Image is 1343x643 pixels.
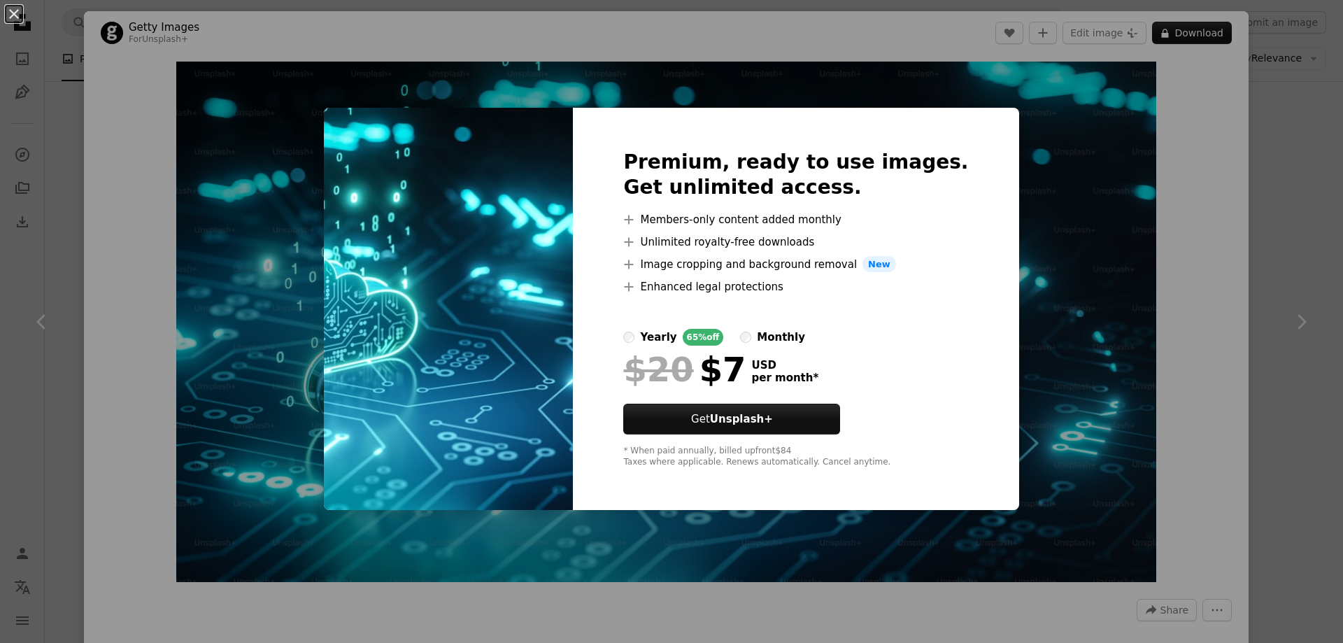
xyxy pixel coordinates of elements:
span: per month * [751,372,818,384]
div: monthly [757,329,805,346]
span: New [862,256,896,273]
div: 65% off [683,329,724,346]
img: premium_photo-1733306493254-52b143296396 [324,108,573,511]
button: GetUnsplash+ [623,404,840,434]
div: * When paid annually, billed upfront $84 Taxes where applicable. Renews automatically. Cancel any... [623,446,968,468]
span: USD [751,359,818,372]
strong: Unsplash+ [710,413,773,425]
span: $20 [623,351,693,388]
li: Unlimited royalty-free downloads [623,234,968,250]
input: yearly65%off [623,332,634,343]
li: Image cropping and background removal [623,256,968,273]
h2: Premium, ready to use images. Get unlimited access. [623,150,968,200]
li: Enhanced legal protections [623,278,968,295]
li: Members-only content added monthly [623,211,968,228]
div: $7 [623,351,746,388]
div: yearly [640,329,676,346]
input: monthly [740,332,751,343]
